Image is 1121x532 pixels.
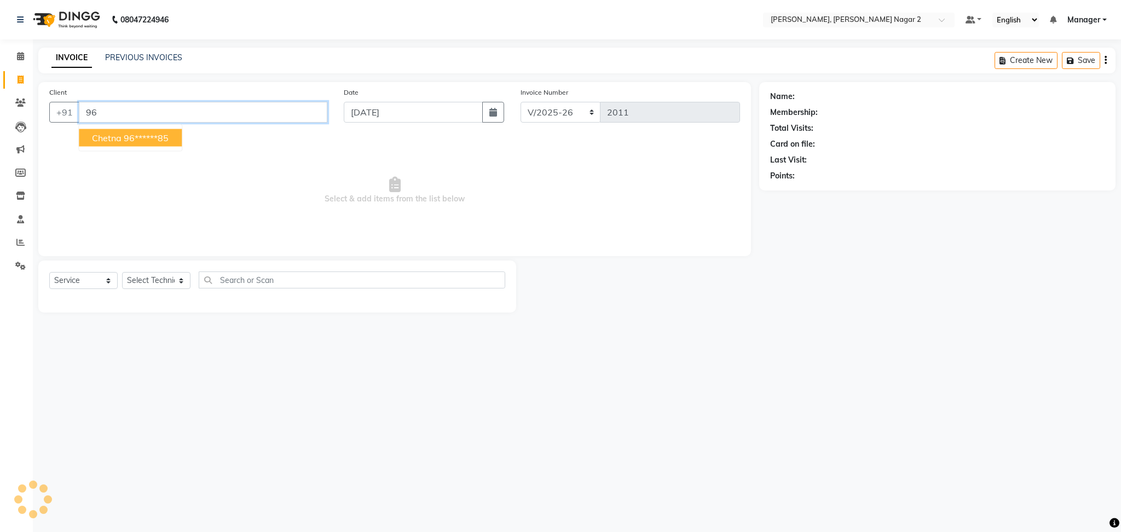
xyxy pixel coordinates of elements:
[521,88,568,97] label: Invoice Number
[770,154,807,166] div: Last Visit:
[770,107,818,118] div: Membership:
[1062,52,1100,69] button: Save
[770,91,795,102] div: Name:
[49,102,80,123] button: +91
[105,53,182,62] a: PREVIOUS INVOICES
[770,170,795,182] div: Points:
[199,271,505,288] input: Search or Scan
[49,136,740,245] span: Select & add items from the list below
[92,132,122,143] span: chetna
[120,4,169,35] b: 08047224946
[995,52,1058,69] button: Create New
[344,88,359,97] label: Date
[51,48,92,68] a: INVOICE
[770,138,815,150] div: Card on file:
[79,102,327,123] input: Search by Name/Mobile/Email/Code
[49,88,67,97] label: Client
[28,4,103,35] img: logo
[770,123,813,134] div: Total Visits:
[1067,14,1100,26] span: Manager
